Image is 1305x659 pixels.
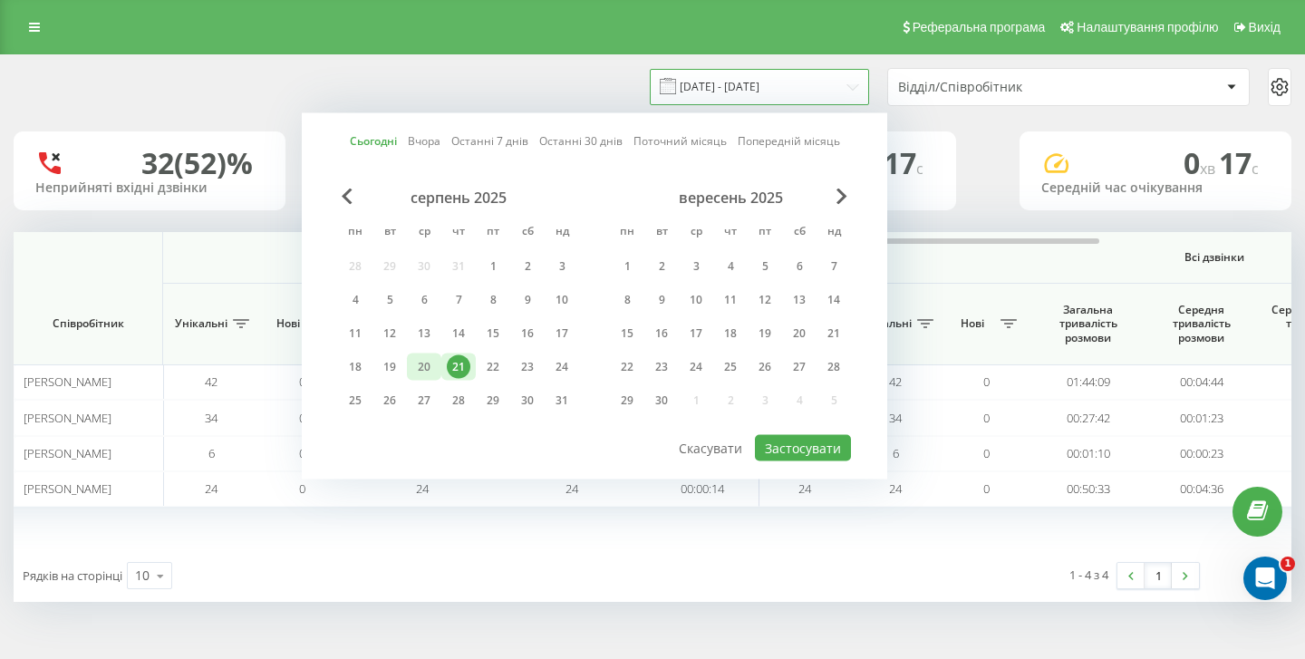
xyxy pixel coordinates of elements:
[786,219,813,247] abbr: субота
[481,389,505,412] div: 29
[644,387,679,414] div: вт 30 вер 2025 р.
[476,253,510,280] div: пт 1 серп 2025 р.
[669,435,752,461] button: Скасувати
[1281,557,1295,571] span: 1
[407,320,441,347] div: ср 13 серп 2025 р.
[510,286,545,314] div: сб 9 серп 2025 р.
[338,189,579,207] div: серпень 2025
[447,322,470,345] div: 14
[23,567,122,584] span: Рядків на сторінці
[447,355,470,379] div: 21
[481,255,505,278] div: 1
[441,286,476,314] div: чт 7 серп 2025 р.
[817,286,851,314] div: нд 14 вер 2025 р.
[1145,471,1258,507] td: 00:04:36
[1031,400,1145,435] td: 00:27:42
[615,322,639,345] div: 15
[755,435,851,461] button: Застосувати
[441,320,476,347] div: чт 14 серп 2025 р.
[615,355,639,379] div: 22
[610,253,644,280] div: пн 1 вер 2025 р.
[748,354,782,381] div: пт 26 вер 2025 р.
[610,320,644,347] div: пн 15 вер 2025 р.
[481,322,505,345] div: 15
[205,373,217,390] span: 42
[24,373,111,390] span: [PERSON_NAME]
[299,445,305,461] span: 0
[378,389,401,412] div: 26
[516,389,539,412] div: 30
[342,219,369,247] abbr: понеділок
[836,189,847,205] span: Next Month
[510,253,545,280] div: сб 2 серп 2025 р.
[822,355,846,379] div: 28
[788,255,811,278] div: 6
[748,253,782,280] div: пт 5 вер 2025 р.
[408,132,440,150] a: Вчора
[817,354,851,381] div: нд 28 вер 2025 р.
[713,320,748,347] div: чт 18 вер 2025 р.
[35,180,264,196] div: Неприйняті вхідні дзвінки
[447,288,470,312] div: 7
[476,387,510,414] div: пт 29 серп 2025 р.
[614,219,641,247] abbr: понеділок
[372,320,407,347] div: вт 12 серп 2025 р.
[684,322,708,345] div: 17
[1252,159,1259,179] span: c
[441,354,476,381] div: чт 21 серп 2025 р.
[644,320,679,347] div: вт 16 вер 2025 р.
[983,445,990,461] span: 0
[565,480,578,497] span: 24
[650,255,673,278] div: 2
[476,354,510,381] div: пт 22 серп 2025 р.
[753,322,777,345] div: 19
[299,373,305,390] span: 0
[717,219,744,247] abbr: четвер
[782,354,817,381] div: сб 27 вер 2025 р.
[545,354,579,381] div: нд 24 серп 2025 р.
[407,286,441,314] div: ср 6 серп 2025 р.
[822,255,846,278] div: 7
[372,354,407,381] div: вт 19 серп 2025 р.
[514,219,541,247] abbr: субота
[738,132,840,150] a: Попередній місяць
[24,445,111,461] span: [PERSON_NAME]
[516,322,539,345] div: 16
[950,316,995,331] span: Нові
[615,389,639,412] div: 29
[679,320,713,347] div: ср 17 вер 2025 р.
[684,255,708,278] div: 3
[753,255,777,278] div: 5
[684,355,708,379] div: 24
[29,316,147,331] span: Співробітник
[445,219,472,247] abbr: четвер
[1184,143,1219,182] span: 0
[378,355,401,379] div: 19
[644,354,679,381] div: вт 23 вер 2025 р.
[338,354,372,381] div: пн 18 серп 2025 р.
[24,410,111,426] span: [PERSON_NAME]
[516,255,539,278] div: 2
[441,387,476,414] div: чт 28 серп 2025 р.
[372,387,407,414] div: вт 26 серп 2025 р.
[539,132,623,150] a: Останні 30 днів
[644,253,679,280] div: вт 2 вер 2025 р.
[343,355,367,379] div: 18
[788,322,811,345] div: 20
[416,480,429,497] span: 24
[338,320,372,347] div: пн 11 серп 2025 р.
[135,567,150,585] div: 10
[1243,557,1287,600] iframe: Intercom live chat
[782,320,817,347] div: сб 20 вер 2025 р.
[343,322,367,345] div: 11
[782,286,817,314] div: сб 13 вер 2025 р.
[682,219,710,247] abbr: середа
[545,286,579,314] div: нд 10 серп 2025 р.
[1069,566,1108,584] div: 1 - 4 з 4
[822,322,846,345] div: 21
[884,143,923,182] span: 17
[782,253,817,280] div: сб 6 вер 2025 р.
[1145,436,1258,471] td: 00:00:23
[550,355,574,379] div: 24
[1031,364,1145,400] td: 01:44:09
